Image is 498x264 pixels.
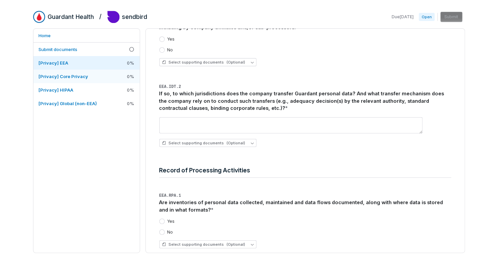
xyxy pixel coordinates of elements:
[33,97,140,110] a: [Privacy] Global (non-EEA)0%
[33,70,140,83] a: [Privacy] Core Privacy0%
[159,199,451,214] div: Are inventories of personal data collected, maintained and data flows documented, along with wher...
[167,47,173,53] label: No
[122,13,148,21] h2: sendbird
[127,73,134,79] span: 0 %
[39,74,88,79] span: [Privacy] Core Privacy
[127,87,134,93] span: 0 %
[392,14,414,20] span: Due [DATE]
[162,242,245,247] span: Select supporting documents
[127,100,134,106] span: 0 %
[33,43,140,56] a: Submit documents
[33,83,140,97] a: [Privacy] HIPAA0%
[100,11,102,21] h2: /
[127,60,134,66] span: 0 %
[227,242,245,247] span: (Optional)
[48,13,94,21] h2: Guardant Health
[167,37,175,42] label: Yes
[159,85,181,89] span: EEA.IDT.2
[227,141,245,146] span: (Optional)
[39,47,78,52] span: Submit documents
[33,56,140,70] a: [Privacy] EEA0%
[162,60,245,65] span: Select supporting documents
[33,29,140,42] a: Home
[162,141,245,146] span: Select supporting documents
[167,219,175,224] label: Yes
[39,60,69,66] span: [Privacy] EEA
[159,193,181,198] span: EEA.RPA.1
[159,166,451,175] h4: Record of Processing Activities
[227,60,245,65] span: (Optional)
[39,87,74,93] span: [Privacy] HIPAA
[419,13,435,21] span: Open
[39,101,97,106] span: [Privacy] Global (non-EEA)
[159,90,451,112] div: If so, to which jurisdictions does the company transfer Guardant personal data? And what transfer...
[167,230,173,235] label: No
